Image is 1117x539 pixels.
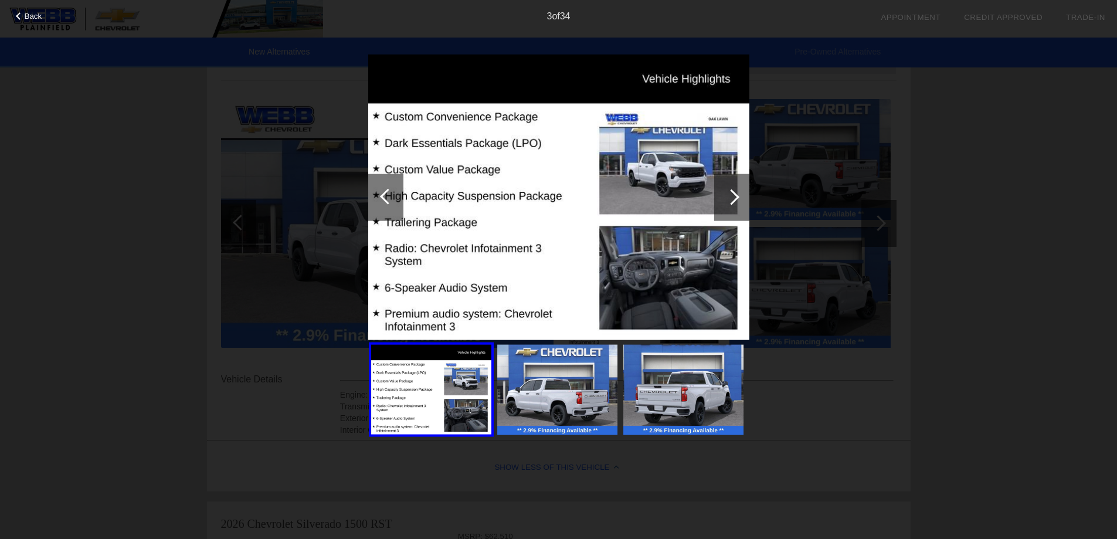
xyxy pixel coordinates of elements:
a: Trade-In [1066,13,1105,22]
img: 0d9855781798e80b829efb5439f151db.jpg [497,345,617,435]
img: f5c5b0ae7607a39e9b82f553dee84563.jpg [623,345,743,435]
span: 34 [560,11,571,21]
a: Appointment [881,13,941,22]
img: 4b553391d1871be7415e4bd4415d8571.jpg [368,54,749,340]
a: Credit Approved [964,13,1043,22]
span: 3 [546,11,552,21]
span: Back [25,12,42,21]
